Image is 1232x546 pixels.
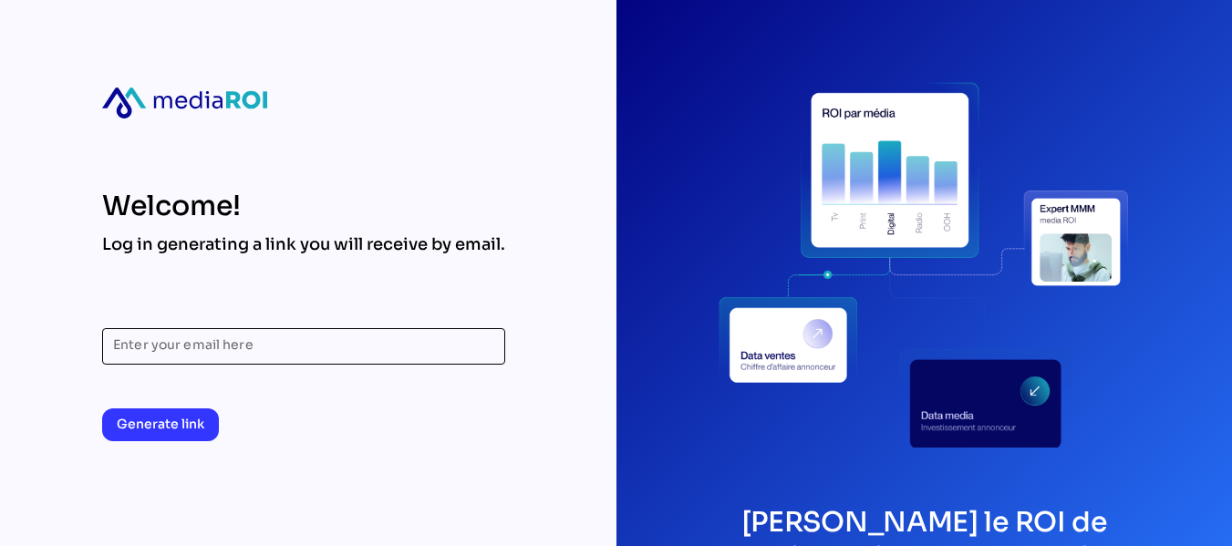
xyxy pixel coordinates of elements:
div: mediaroi [102,88,267,118]
div: Welcome! [102,190,505,222]
div: Log in generating a link you will receive by email. [102,233,505,255]
div: login [719,58,1129,469]
button: Generate link [102,408,219,441]
input: Enter your email here [113,328,494,365]
span: Generate link [117,413,204,435]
